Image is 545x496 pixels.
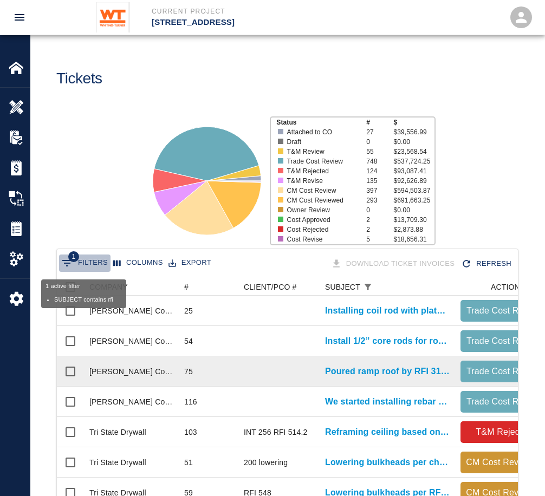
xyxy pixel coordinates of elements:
[89,305,173,316] div: Hardesty Concrete Construction
[287,176,359,186] p: T&M Revise
[152,16,331,29] p: [STREET_ADDRESS]
[465,426,543,439] p: T&M Rejected
[325,456,450,469] a: Lowering bulkheads per changes me in RFI to millwork in...
[366,137,393,147] p: 0
[394,156,434,166] p: $537,724.25
[366,156,393,166] p: 748
[244,457,288,468] div: 200 lowering
[68,251,79,262] span: 1
[244,427,307,438] div: INT 256 RFI 514.2
[287,205,359,215] p: Owner Review
[394,195,434,205] p: $691,663.25
[366,127,393,137] p: 27
[366,205,393,215] p: 0
[394,186,434,195] p: $594,503.87
[84,278,179,296] div: COMPANY
[238,278,320,296] div: CLIENT/PCO #
[184,336,193,347] div: 54
[366,186,393,195] p: 397
[465,304,543,317] p: Trade Cost Review
[287,137,359,147] p: Draft
[111,254,166,271] button: Select columns
[59,254,111,272] button: Show filters
[56,70,102,88] h1: Tickets
[394,234,434,244] p: $18,656.31
[244,278,297,296] div: CLIENT/PCO #
[366,166,393,176] p: 124
[325,278,360,296] div: SUBJECT
[325,335,450,348] a: Install 1/2” core rods for roof curbs byRFI 122.3
[375,279,391,295] button: Sort
[366,215,393,225] p: 2
[89,457,146,468] div: Tri State Drywall
[287,225,359,234] p: Cost Rejected
[360,279,375,295] button: Show filters
[179,278,238,296] div: #
[184,457,193,468] div: 51
[366,176,393,186] p: 135
[96,2,130,32] img: Whiting-Turner
[325,426,450,439] a: Reframing ceiling based on RFI at SE Lounge
[287,166,359,176] p: T&M Rejected
[394,147,434,156] p: $23,568.54
[325,395,450,408] a: We started installing rebar and framing door extensions by RFI #510
[276,118,366,127] p: Status
[7,4,33,30] button: open drawer
[184,305,193,316] div: 25
[89,336,173,347] div: Hardesty Concrete Construction
[459,254,516,273] div: Refresh the list
[287,195,359,205] p: CM Cost Reviewed
[287,215,359,225] p: Cost Approved
[394,127,434,137] p: $39,556.99
[320,278,455,296] div: SUBJECT
[184,366,193,377] div: 75
[287,156,359,166] p: Trade Cost Review
[366,195,393,205] p: 293
[394,137,434,147] p: $0.00
[287,234,359,244] p: Cost Revise
[465,395,543,408] p: Trade Cost Review
[465,365,543,378] p: Trade Cost Review
[325,365,450,378] a: Poured ramp roof by RFI 319.1
[287,147,359,156] p: T&M Review
[287,127,359,137] p: Attached to CO
[491,278,520,296] div: ACTION
[394,176,434,186] p: $92,626.89
[366,234,393,244] p: 5
[89,427,146,438] div: Tri State Drywall
[394,166,434,176] p: $93,087.41
[465,456,543,469] p: CM Cost Reviewed
[366,118,393,127] p: #
[394,215,434,225] p: $13,709.30
[366,225,393,234] p: 2
[394,225,434,234] p: $2,873.88
[54,295,113,304] li: SUBJECT contains rfi
[166,254,214,271] button: Export
[491,444,545,496] iframe: Chat Widget
[394,205,434,215] p: $0.00
[46,282,122,304] div: 1 active filter
[89,396,173,407] div: Hardesty Concrete Construction
[184,396,197,407] div: 116
[325,304,450,317] a: Installing coil rod with plates and 1/2” nuts by RFI #122
[184,427,197,438] div: 103
[465,335,543,348] p: Trade Cost Review
[366,147,393,156] p: 55
[184,278,189,296] div: #
[152,6,331,16] p: Current Project
[329,254,459,273] div: Tickets download in groups of 15
[287,186,359,195] p: CM Cost Review
[89,366,173,377] div: Hardesty Concrete Construction
[360,279,375,295] div: 1 active filter
[459,254,516,273] button: Refresh
[394,118,434,127] p: $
